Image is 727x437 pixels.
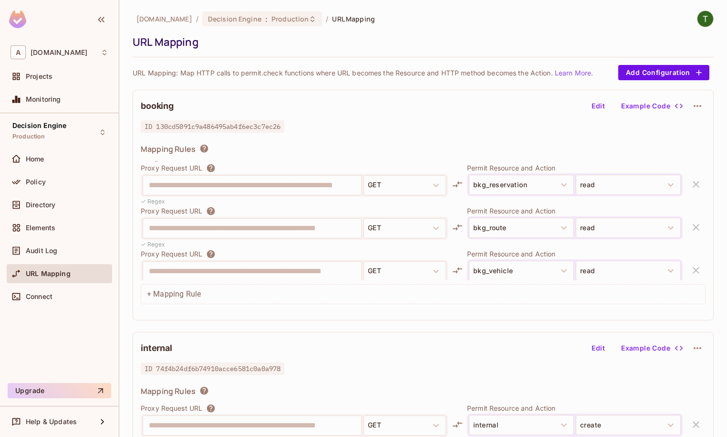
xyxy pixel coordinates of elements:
[271,14,309,23] span: Production
[467,249,683,258] p: Permit Resource and Action
[467,206,683,215] p: Permit Resource and Action
[141,163,202,173] p: Proxy Request URL
[576,175,681,195] button: read
[12,133,45,140] span: Production
[141,362,284,375] span: ID 74f4b24df6b74910acce6581c0a0a978
[363,261,446,281] button: GET
[332,14,374,23] span: URL Mapping
[363,175,446,195] button: GET
[133,68,593,77] p: URL Mapping: Map HTTP calls to permit.check functions where URL becomes the Resource and HTTP met...
[618,65,709,80] button: Add Configuration
[208,14,261,23] span: Decision Engine
[265,15,268,23] span: :
[555,69,593,77] a: Learn More.
[141,240,165,249] p: ✓ Regex
[141,284,706,304] div: + Mapping Rule
[141,206,202,216] p: Proxy Request URL
[141,342,172,354] h2: internal
[326,14,328,23] li: /
[9,11,26,28] img: SReyMgAAAABJRU5ErkJggg==
[141,404,202,413] p: Proxy Request URL
[467,404,683,413] p: Permit Resource and Action
[583,98,613,114] button: Edit
[26,155,44,163] span: Home
[26,247,57,255] span: Audit Log
[141,249,202,259] p: Proxy Request URL
[617,341,685,356] button: Example Code
[576,218,681,238] button: read
[141,197,165,206] p: ✓ Regex
[133,35,709,49] div: URL Mapping
[469,218,574,238] button: bkg_route
[26,178,46,186] span: Policy
[26,201,55,209] span: Directory
[467,163,683,172] p: Permit Resource and Action
[583,341,613,356] button: Edit
[141,144,196,154] span: Mapping Rules
[576,261,681,281] button: read
[8,383,111,398] button: Upgrade
[469,175,574,195] button: bkg_reservation
[617,98,685,114] button: Example Code
[26,224,55,232] span: Elements
[26,96,61,103] span: Monitoring
[10,45,26,59] span: A
[26,73,52,80] span: Projects
[363,218,446,238] button: GET
[26,293,52,300] span: Connect
[363,416,446,436] button: GET
[136,14,192,23] span: the active workspace
[469,261,574,281] button: bkg_vehicle
[26,270,71,277] span: URL Mapping
[26,418,77,426] span: Help & Updates
[576,415,681,435] button: create
[469,415,574,435] button: internal
[196,14,198,23] li: /
[141,100,174,112] h2: booking
[31,49,87,56] span: Workspace: abclojistik.com
[697,11,713,27] img: Taha ÇEKEN
[12,122,66,129] span: Decision Engine
[141,386,196,396] span: Mapping Rules
[141,120,284,133] span: ID 130cd5091c9a486495ab4f6ec3c7ec26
